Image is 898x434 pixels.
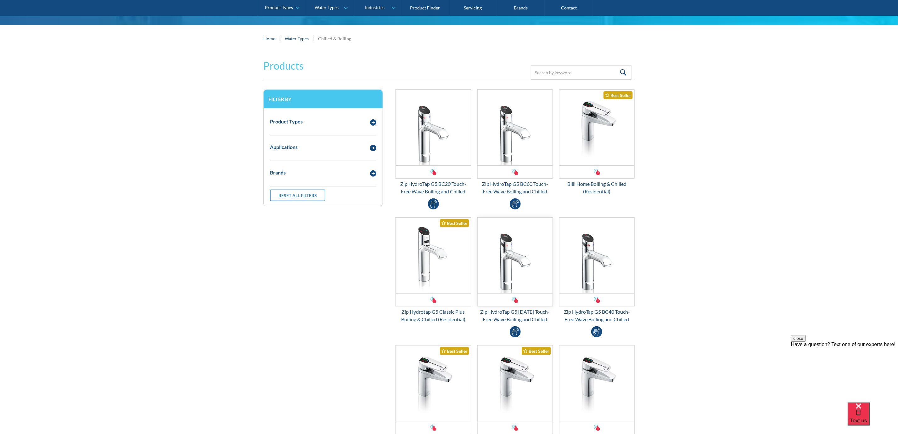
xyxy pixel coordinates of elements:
img: Zip HydroTap G5 BC20 Touch-Free Wave Boiling and Chilled [396,90,471,165]
div: Best Seller [440,219,469,227]
div: Zip HydroTap G5 [DATE] Touch-Free Wave Boiling and Chilled [477,308,553,323]
a: Zip HydroTap G5 BC40 Touch-Free Wave Boiling and ChilledZip HydroTap G5 BC40 Touch-Free Wave Boil... [559,217,635,323]
a: Zip HydroTap G5 BC20 Touch-Free Wave Boiling and ChilledZip HydroTap G5 BC20 Touch-Free Wave Boil... [396,89,471,195]
img: Billi Quadra 4180 Boiling & Chilled - 350/175 (Commercial) [559,345,634,421]
div: Best Seller [603,91,633,99]
img: Zip HydroTap G5 BC100 Touch-Free Wave Boiling and Chilled [478,218,553,293]
h3: Filter by [268,96,378,102]
div: Billi Home Boiling & Chilled (Residential) [559,180,635,195]
img: Zip HydroTap G5 BC60 Touch-Free Wave Boiling and Chilled [478,90,553,165]
div: Brands [270,169,286,176]
a: Water Types [285,35,309,42]
a: Zip Hydrotap G5 Classic Plus Boiling & Chilled (Residential)Best SellerZip Hydrotap G5 Classic Pl... [396,217,471,323]
a: Zip HydroTap G5 BC100 Touch-Free Wave Boiling and ChilledZip HydroTap G5 [DATE] Touch-Free Wave B... [477,217,553,323]
a: Home [263,35,275,42]
img: Billi Home Boiling & Chilled (Residential) [559,90,634,165]
div: Zip HydroTap G5 BC40 Touch-Free Wave Boiling and Chilled [559,308,635,323]
div: Water Types [315,5,339,10]
div: Product Types [270,118,303,125]
img: Zip HydroTap G5 BC40 Touch-Free Wave Boiling and Chilled [559,218,634,293]
div: Product Types [265,5,293,10]
div: Best Seller [440,347,469,355]
div: Zip Hydrotap G5 Classic Plus Boiling & Chilled (Residential) [396,308,471,323]
a: Reset all filters [270,190,325,201]
div: | [312,35,315,42]
div: Zip HydroTap G5 BC20 Touch-Free Wave Boiling and Chilled [396,180,471,195]
div: Applications [270,143,298,151]
a: Billi Home Boiling & Chilled (Residential)Best SellerBilli Home Boiling & Chilled (Residential) [559,89,635,195]
div: Industries [365,5,384,10]
img: Zip Hydrotap G5 Classic Plus Boiling & Chilled (Residential) [396,218,471,293]
img: Billi Eco Boiling & Chilled (Small Commercial) [396,345,471,421]
img: Billi Quadra Compact Boiling & Chilled 100/150 (Commercial) [478,345,553,421]
h2: Products [263,58,304,73]
input: Search by keyword [531,66,631,80]
iframe: podium webchat widget bubble [848,403,898,434]
div: Chilled & Boiling [318,35,351,42]
iframe: podium webchat widget prompt [791,335,898,411]
div: Zip HydroTap G5 BC60 Touch-Free Wave Boiling and Chilled [477,180,553,195]
div: Best Seller [522,347,551,355]
div: | [278,35,282,42]
a: Zip HydroTap G5 BC60 Touch-Free Wave Boiling and ChilledZip HydroTap G5 BC60 Touch-Free Wave Boil... [477,89,553,195]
